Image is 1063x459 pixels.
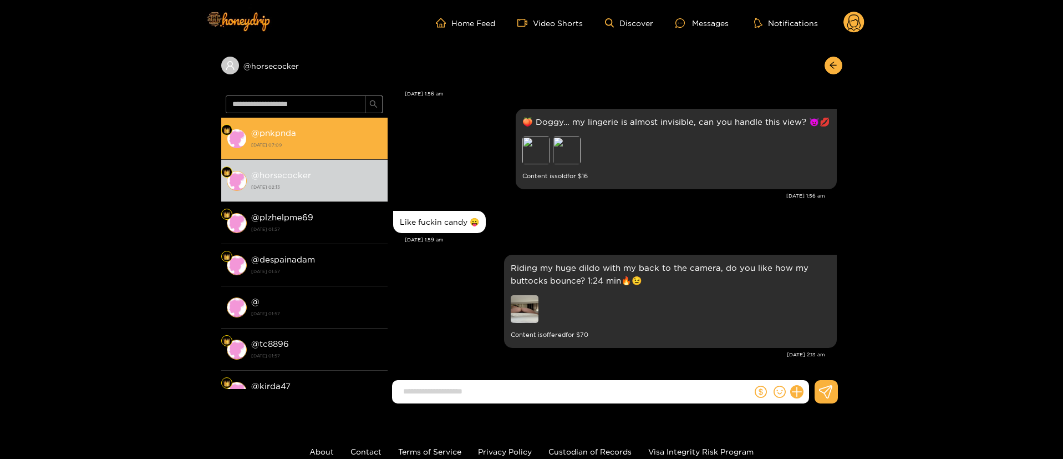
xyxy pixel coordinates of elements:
[227,297,247,317] img: conversation
[675,17,729,29] div: Messages
[251,140,382,150] strong: [DATE] 07:09
[227,255,247,275] img: conversation
[251,381,291,391] strong: @ kirda47
[829,61,837,70] span: arrow-left
[516,109,837,189] div: Sep. 14, 1:56 am
[221,57,388,74] div: @horsecocker
[223,380,230,387] img: Fan Level
[251,224,382,234] strong: [DATE] 01:57
[223,127,230,134] img: Fan Level
[227,171,247,191] img: conversation
[251,255,315,264] strong: @ despainadam
[223,211,230,218] img: Fan Level
[251,339,289,349] strong: @ tc8896
[251,297,260,306] strong: @
[393,192,825,200] div: [DATE] 1:56 am
[751,17,821,28] button: Notifications
[350,447,382,456] a: Contact
[522,170,830,183] small: Content is sold for $ 16
[251,170,311,180] strong: @ horsecocker
[478,447,532,456] a: Privacy Policy
[436,18,495,28] a: Home Feed
[251,266,382,276] strong: [DATE] 01:57
[405,90,837,98] div: [DATE] 1:56 am
[393,351,825,359] div: [DATE] 2:13 am
[251,128,296,138] strong: @ pnkpnda
[365,95,383,113] button: search
[225,60,235,70] span: user
[227,129,247,149] img: conversation
[522,115,830,128] p: 🍑 Doggy… my lingerie is almost invisible, can you handle this view? 😈💋
[504,255,837,348] div: Sep. 14, 2:13 am
[517,18,533,28] span: video-camera
[825,57,842,74] button: arrow-left
[548,447,632,456] a: Custodian of Records
[405,236,837,244] div: [DATE] 1:59 am
[755,386,767,398] span: dollar
[227,213,247,233] img: conversation
[223,169,230,176] img: Fan Level
[752,384,769,400] button: dollar
[227,340,247,360] img: conversation
[400,218,479,226] div: Like fuckin candy 😛
[393,211,486,233] div: Sep. 14, 1:59 am
[511,329,830,341] small: Content is offered for $ 70
[517,18,583,28] a: Video Shorts
[774,386,786,398] span: smile
[369,100,378,109] span: search
[251,351,382,361] strong: [DATE] 01:57
[511,295,538,323] img: preview
[605,18,653,28] a: Discover
[223,254,230,260] img: Fan Level
[309,447,334,456] a: About
[398,447,461,456] a: Terms of Service
[251,213,313,222] strong: @ plzhelpme69
[223,338,230,345] img: Fan Level
[227,382,247,402] img: conversation
[251,309,382,319] strong: [DATE] 01:57
[251,182,382,192] strong: [DATE] 02:13
[436,18,451,28] span: home
[648,447,754,456] a: Visa Integrity Risk Program
[511,261,830,287] p: Riding my huge dildo with my back to the camera, do you like how my buttocks bounce? 1:24 min🔥😉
